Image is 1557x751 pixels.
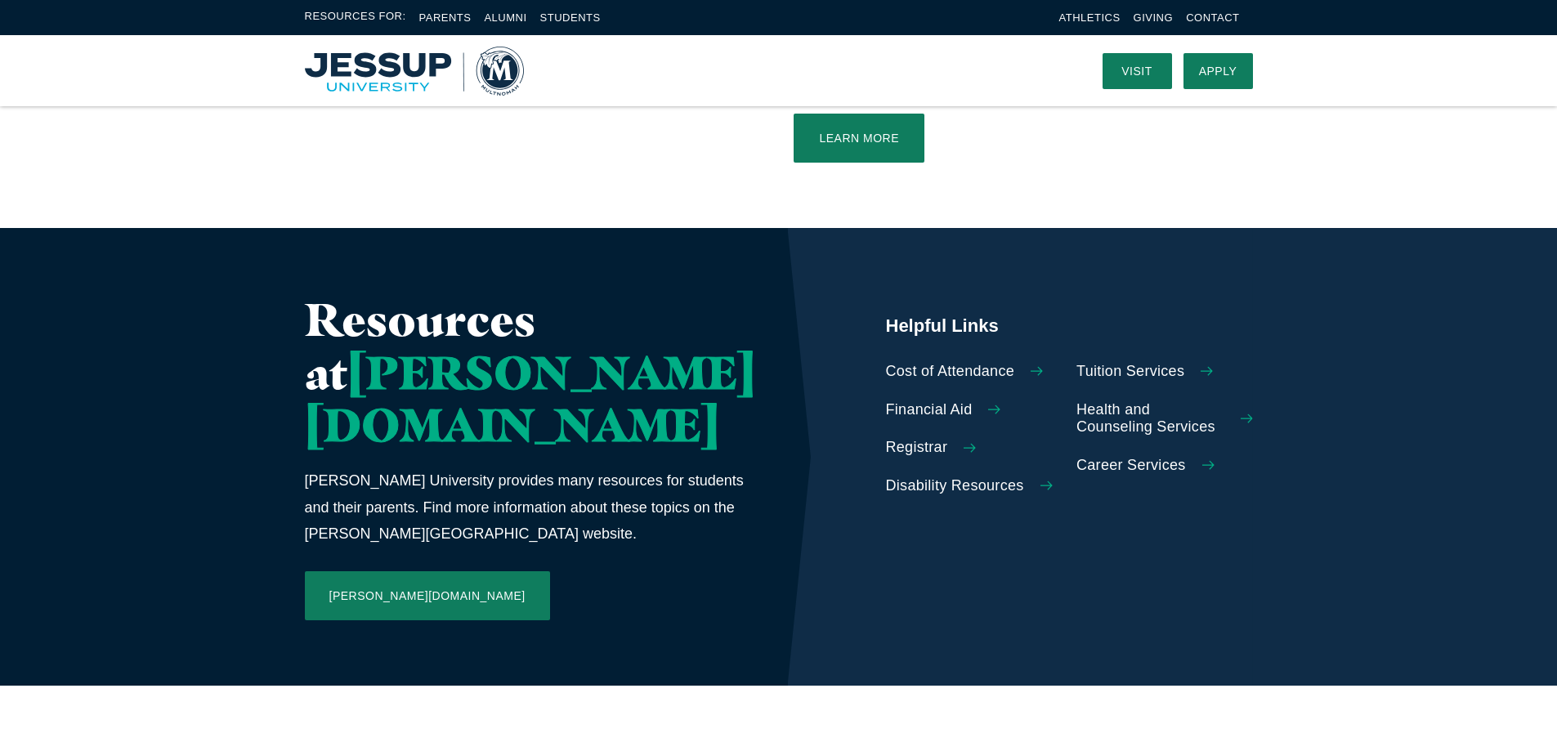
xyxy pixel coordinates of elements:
[886,477,1024,495] span: Disability Resources
[1076,363,1253,381] a: Tuition Services
[886,314,1253,338] h5: Helpful Links
[1076,457,1186,475] span: Career Services
[886,401,1063,419] a: Financial Aid
[305,344,755,453] span: [PERSON_NAME][DOMAIN_NAME]
[886,439,1063,457] a: Registrar
[305,467,755,547] p: [PERSON_NAME] University provides many resources for students and their parents. Find more inform...
[1076,363,1184,381] span: Tuition Services
[419,11,472,24] a: Parents
[305,47,524,96] img: Multnomah University Logo
[886,401,973,419] span: Financial Aid
[886,477,1063,495] a: Disability Resources
[484,11,526,24] a: Alumni
[886,363,1015,381] span: Cost of Attendance
[305,8,406,27] span: Resources For:
[886,363,1063,381] a: Cost of Attendance
[305,293,755,451] h2: Resources at
[540,11,601,24] a: Students
[1103,53,1172,89] a: Visit
[305,47,524,96] a: Home
[1076,401,1253,436] a: Health and Counseling Services
[1186,11,1239,24] a: Contact
[1134,11,1174,24] a: Giving
[305,571,550,620] a: [PERSON_NAME][DOMAIN_NAME]
[1076,457,1253,475] a: Career Services
[886,439,948,457] span: Registrar
[794,114,924,163] a: Learn More
[1076,401,1224,436] span: Health and Counseling Services
[1059,11,1121,24] a: Athletics
[1183,53,1253,89] a: Apply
